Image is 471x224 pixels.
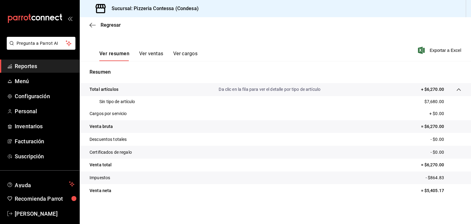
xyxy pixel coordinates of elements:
[90,110,127,117] p: Cargos por servicio
[421,187,461,194] p: = $5,405.17
[219,86,320,93] p: Da clic en la fila para ver el detalle por tipo de artículo
[90,149,132,156] p: Certificados de regalo
[15,77,75,85] span: Menú
[15,92,75,100] span: Configuración
[90,22,121,28] button: Regresar
[15,180,67,188] span: Ayuda
[90,86,118,93] p: Total artículos
[107,5,199,12] h3: Sucursal: Pizzeria Contessa (Condesa)
[17,40,66,47] span: Pregunta a Parrot AI
[101,22,121,28] span: Regresar
[421,162,461,168] p: = $6,270.00
[173,51,198,61] button: Ver cargos
[4,44,75,51] a: Pregunta a Parrot AI
[15,62,75,70] span: Reportes
[421,86,444,93] p: + $6,270.00
[15,210,75,218] span: [PERSON_NAME]
[431,136,461,143] p: - $0.00
[90,68,461,76] p: Resumen
[431,149,461,156] p: - $0.00
[429,110,461,117] p: + $0.00
[15,107,75,115] span: Personal
[139,51,163,61] button: Ver ventas
[67,16,72,21] button: open_drawer_menu
[90,162,112,168] p: Venta total
[90,175,110,181] p: Impuestos
[15,152,75,160] span: Suscripción
[90,123,113,130] p: Venta bruta
[99,98,135,105] p: Sin tipo de artículo
[15,195,75,203] span: Recomienda Parrot
[99,51,129,61] button: Ver resumen
[426,175,461,181] p: - $864.83
[90,136,127,143] p: Descuentos totales
[424,98,444,105] p: $7,680.00
[99,51,197,61] div: navigation tabs
[15,122,75,130] span: Inventarios
[15,137,75,145] span: Facturación
[421,123,461,130] p: = $6,270.00
[419,47,461,54] button: Exportar a Excel
[90,187,111,194] p: Venta neta
[7,37,75,50] button: Pregunta a Parrot AI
